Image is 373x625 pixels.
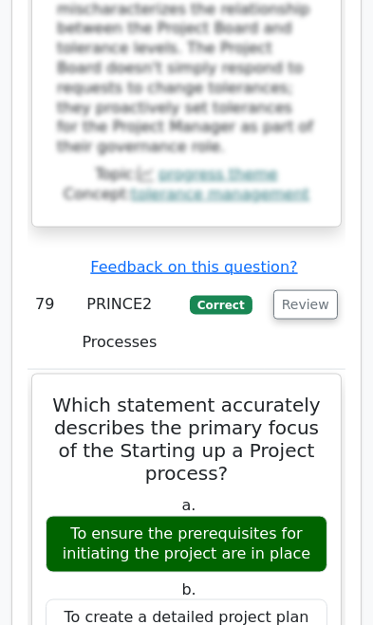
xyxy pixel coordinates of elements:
a: tolerance management [131,185,309,203]
h5: Which statement accurately describes the primary focus of the Starting up a Project process? [44,394,329,485]
button: Review [273,290,338,320]
div: To ensure the prerequisites for initiating the project are in place [46,516,327,573]
span: a. [182,496,196,514]
span: b. [181,580,196,598]
div: Topic: [46,165,327,185]
td: 79 [28,278,63,370]
a: Feedback on this question? [90,258,297,276]
div: Concept: [46,185,327,205]
a: progress theme [159,165,278,183]
td: PRINCE2 Processes [63,278,177,370]
span: Correct [190,296,252,315]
